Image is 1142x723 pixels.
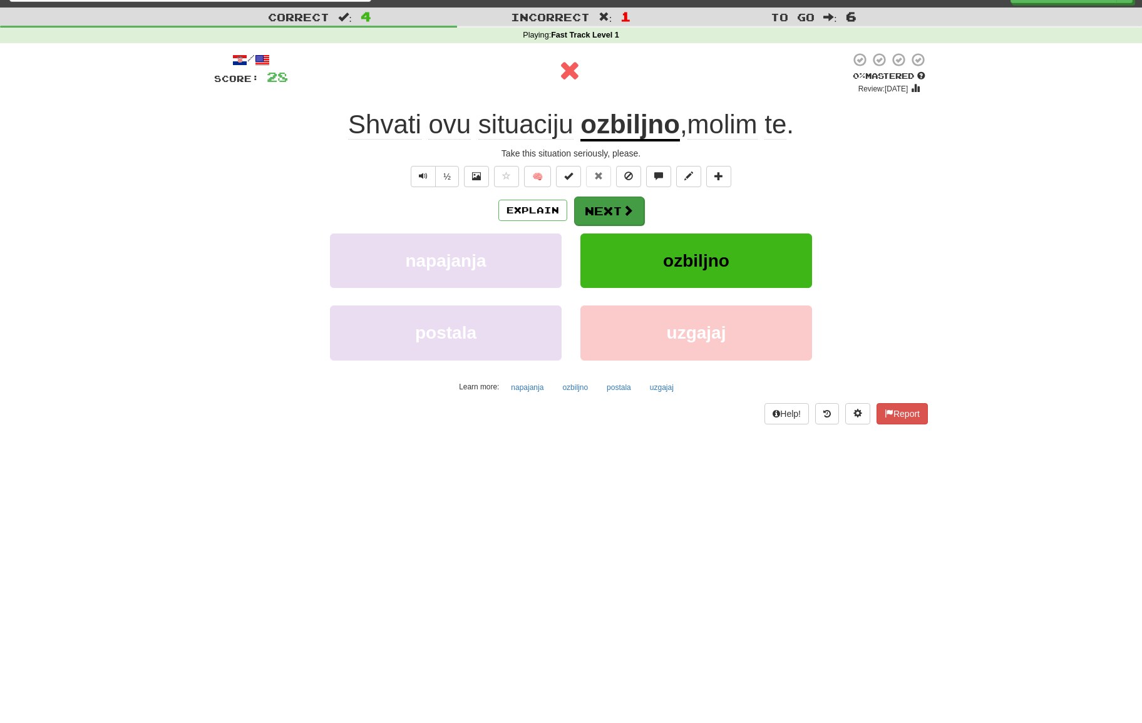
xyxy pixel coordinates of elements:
span: Incorrect [511,11,590,23]
div: Take this situation seriously, please. [214,147,928,160]
button: Add to collection (alt+a) [706,166,731,187]
div: / [214,52,288,68]
button: postala [600,378,638,397]
div: Mastered [850,71,928,82]
button: Round history (alt+y) [815,403,839,424]
button: uzgajaj [580,305,812,360]
span: 6 [846,9,856,24]
button: Help! [764,403,809,424]
button: uzgajaj [643,378,681,397]
span: Score: [214,73,259,84]
span: postala [415,323,476,342]
span: te [764,110,786,140]
button: napajanja [504,378,550,397]
button: Discuss sentence (alt+u) [646,166,671,187]
span: uzgajaj [667,323,726,342]
button: Show image (alt+x) [464,166,489,187]
button: Next [574,197,644,225]
span: , . [680,110,794,140]
button: ozbiljno [580,233,812,288]
span: : [823,12,837,23]
span: molim [687,110,758,140]
button: napajanja [330,233,562,288]
small: Learn more: [459,382,499,391]
span: Correct [268,11,329,23]
button: Play sentence audio (ctl+space) [411,166,436,187]
button: ½ [435,166,459,187]
div: Text-to-speech controls [408,166,459,187]
span: Shvati [348,110,421,140]
span: : [338,12,352,23]
button: Report [877,403,928,424]
span: situaciju [478,110,574,140]
span: napajanja [405,251,486,270]
span: ovu [428,110,471,140]
span: 28 [267,69,288,85]
button: Set this sentence to 100% Mastered (alt+m) [556,166,581,187]
span: 4 [361,9,371,24]
button: 🧠 [524,166,551,187]
span: To go [771,11,815,23]
button: Ignore sentence (alt+i) [616,166,641,187]
span: 0 % [853,71,865,81]
button: Favorite sentence (alt+f) [494,166,519,187]
span: 1 [620,9,631,24]
span: : [599,12,612,23]
button: Explain [498,200,567,221]
button: postala [330,305,562,360]
small: Review: [DATE] [858,85,908,93]
strong: Fast Track Level 1 [551,31,619,39]
button: ozbiljno [555,378,595,397]
button: Edit sentence (alt+d) [676,166,701,187]
span: ozbiljno [663,251,729,270]
button: Reset to 0% Mastered (alt+r) [586,166,611,187]
u: ozbiljno [580,110,680,141]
